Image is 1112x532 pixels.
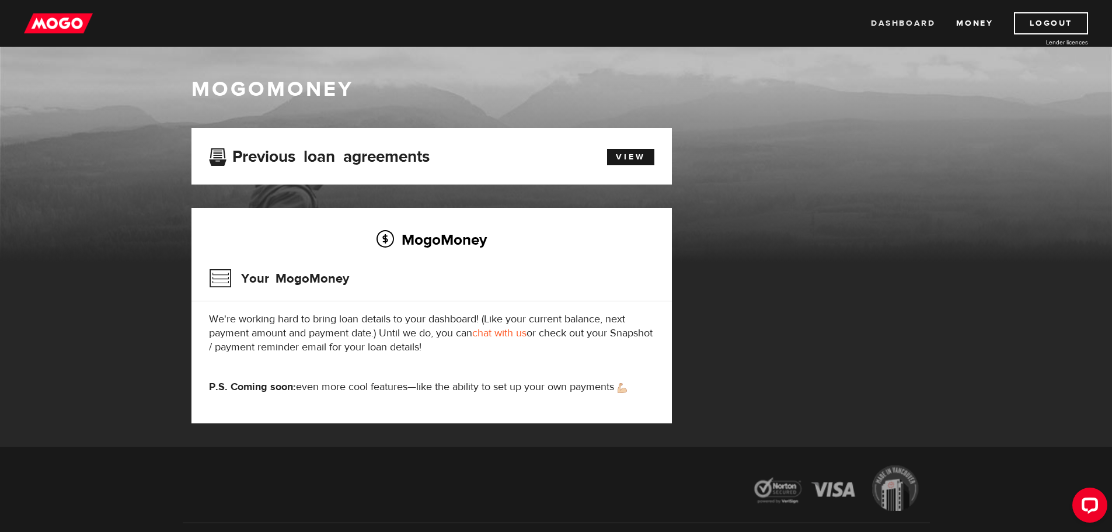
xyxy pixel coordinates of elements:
[472,326,527,340] a: chat with us
[1063,483,1112,532] iframe: LiveChat chat widget
[1014,12,1088,34] a: Logout
[743,457,930,523] img: legal-icons-92a2ffecb4d32d839781d1b4e4802d7b.png
[956,12,993,34] a: Money
[191,77,921,102] h1: MogoMoney
[209,312,654,354] p: We're working hard to bring loan details to your dashboard! (Like your current balance, next paym...
[209,380,654,394] p: even more cool features—like the ability to set up your own payments
[1001,38,1088,47] a: Lender licences
[618,383,627,393] img: strong arm emoji
[209,227,654,252] h2: MogoMoney
[209,147,430,162] h3: Previous loan agreements
[607,149,654,165] a: View
[209,263,349,294] h3: Your MogoMoney
[209,380,296,394] strong: P.S. Coming soon:
[24,12,93,34] img: mogo_logo-11ee424be714fa7cbb0f0f49df9e16ec.png
[871,12,935,34] a: Dashboard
